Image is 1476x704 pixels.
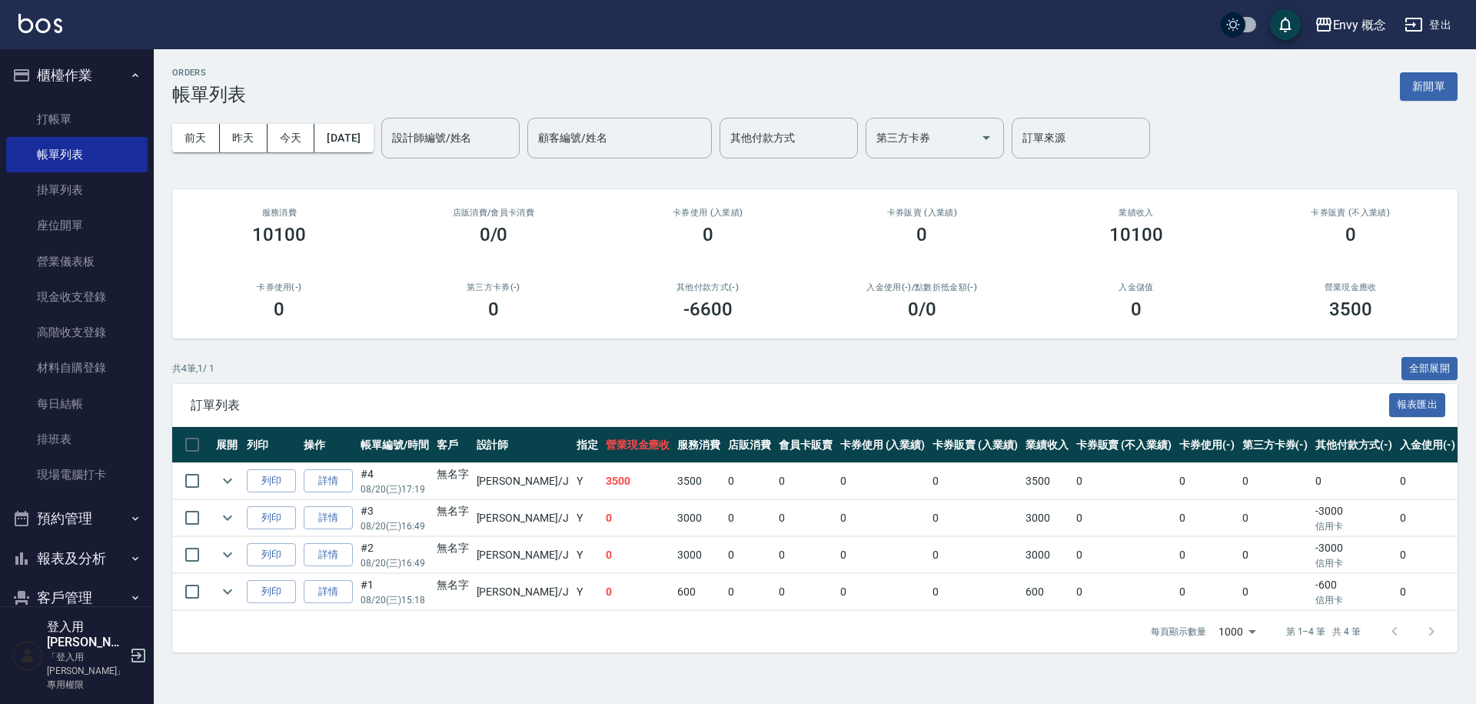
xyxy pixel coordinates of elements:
div: 1000 [1212,611,1262,652]
td: -600 [1311,574,1396,610]
td: 3000 [673,500,724,536]
p: 08/20 (三) 16:49 [361,519,429,533]
a: 報表匯出 [1389,397,1446,412]
h2: ORDERS [172,68,246,78]
button: 報表匯出 [1389,393,1446,417]
h2: 入金儲值 [1048,282,1225,292]
a: 排班表 [6,422,148,457]
td: 0 [775,574,836,610]
td: 0 [775,463,836,499]
td: #1 [357,574,433,610]
button: expand row [216,580,239,603]
button: 列印 [247,506,296,530]
p: 信用卡 [1315,519,1392,533]
td: 0 [1175,537,1238,573]
button: 預約管理 [6,499,148,539]
td: 0 [1396,537,1459,573]
button: 列印 [247,469,296,493]
img: Logo [18,14,62,33]
h2: 卡券販賣 (不入業績) [1262,208,1439,218]
a: 現金收支登錄 [6,279,148,315]
button: 客戶管理 [6,578,148,618]
h3: 0 [703,224,713,245]
button: Envy 概念 [1308,9,1393,41]
button: [DATE] [314,124,373,152]
td: -3000 [1311,537,1396,573]
td: 0 [1396,500,1459,536]
h3: 0 [1131,299,1142,320]
td: 3500 [602,463,674,499]
td: [PERSON_NAME] /J [473,537,573,573]
td: 0 [602,537,674,573]
span: 訂單列表 [191,398,1389,413]
a: 材料自購登錄 [6,350,148,385]
h2: 卡券使用(-) [191,282,368,292]
p: 08/20 (三) 16:49 [361,556,429,570]
div: 無名字 [437,577,469,593]
td: 0 [1175,500,1238,536]
a: 每日結帳 [6,386,148,422]
td: 0 [724,463,775,499]
a: 現場電腦打卡 [6,457,148,492]
td: 600 [1022,574,1072,610]
td: 0 [1396,463,1459,499]
button: 新開單 [1400,72,1458,101]
td: 0 [1072,463,1175,499]
button: save [1270,9,1301,40]
td: 0 [602,574,674,610]
p: 第 1–4 筆 共 4 筆 [1286,625,1361,639]
td: 0 [1238,574,1312,610]
button: 登出 [1398,11,1458,39]
a: 掛單列表 [6,172,148,208]
a: 高階收支登錄 [6,315,148,350]
button: 全部展開 [1401,357,1458,381]
button: 今天 [268,124,315,152]
button: 櫃檯作業 [6,55,148,95]
div: 無名字 [437,503,469,519]
p: 每頁顯示數量 [1151,625,1206,639]
td: 0 [929,537,1022,573]
p: 「登入用[PERSON_NAME]」專用權限 [47,650,125,692]
td: Y [573,537,602,573]
td: 600 [673,574,724,610]
div: 無名字 [437,540,469,556]
td: 0 [724,537,775,573]
td: 0 [1175,463,1238,499]
th: 卡券販賣 (不入業績) [1072,427,1175,463]
td: 3500 [673,463,724,499]
button: expand row [216,469,239,492]
h2: 入金使用(-) /點數折抵金額(-) [833,282,1011,292]
td: 0 [1238,463,1312,499]
td: Y [573,463,602,499]
p: 信用卡 [1315,593,1392,607]
button: 列印 [247,543,296,567]
td: 0 [724,500,775,536]
th: 操作 [300,427,357,463]
a: 詳情 [304,543,353,567]
td: Y [573,574,602,610]
th: 入金使用(-) [1396,427,1459,463]
h3: 10100 [1109,224,1163,245]
p: 信用卡 [1315,556,1392,570]
th: 營業現金應收 [602,427,674,463]
th: 店販消費 [724,427,775,463]
td: 0 [836,537,929,573]
td: 0 [775,537,836,573]
td: 0 [929,463,1022,499]
a: 詳情 [304,580,353,604]
img: Person [12,640,43,671]
a: 座位開單 [6,208,148,243]
td: 3000 [673,537,724,573]
h3: 0 [1345,224,1356,245]
td: 0 [836,574,929,610]
th: 會員卡販賣 [775,427,836,463]
td: 0 [929,500,1022,536]
td: 0 [1072,537,1175,573]
a: 打帳單 [6,102,148,137]
th: 指定 [573,427,602,463]
h3: 3500 [1329,299,1372,320]
td: 0 [1238,500,1312,536]
a: 帳單列表 [6,137,148,172]
a: 營業儀表板 [6,244,148,279]
th: 卡券使用(-) [1175,427,1238,463]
